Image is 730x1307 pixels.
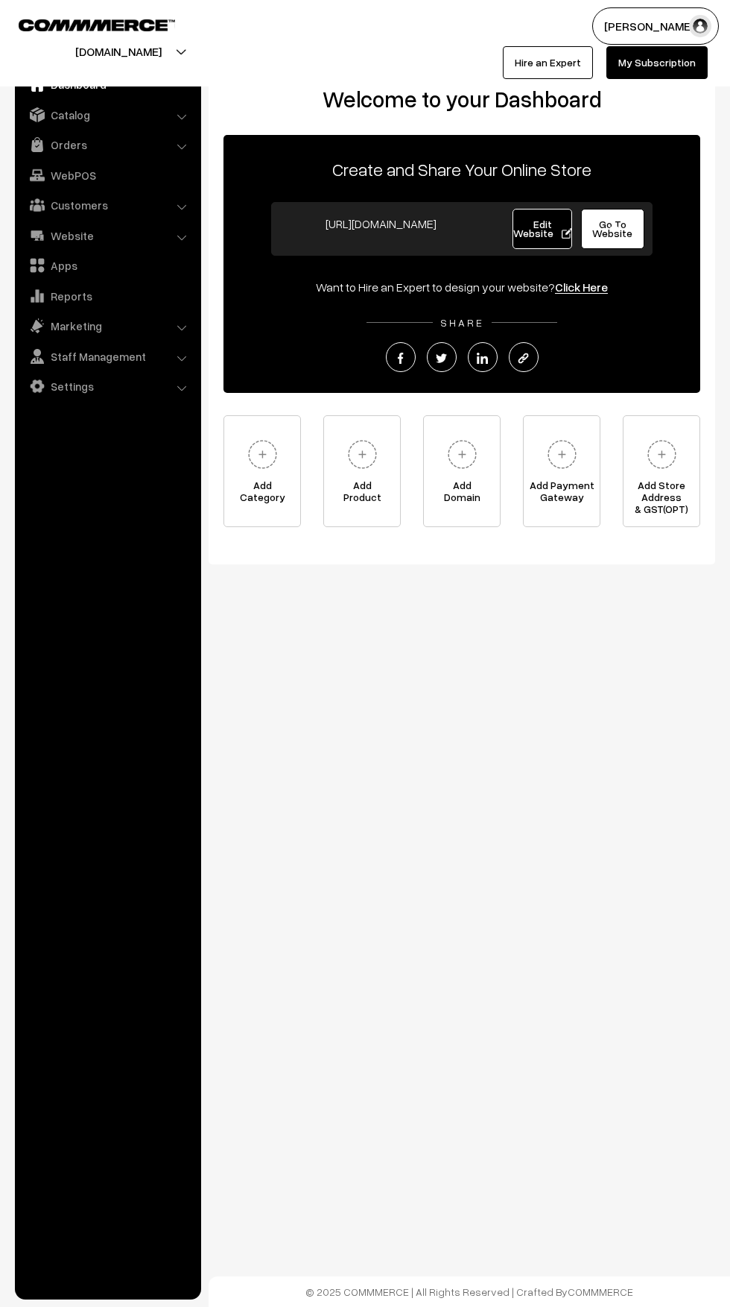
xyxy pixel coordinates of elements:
[592,218,632,239] span: Go To Website
[223,278,700,296] div: Want to Hire an Expert to design your website?
[581,209,644,249] a: Go To Website
[19,192,196,218] a: Customers
[19,162,196,189] a: WebPOS
[513,218,572,239] span: Edit Website
[503,46,593,79] a: Hire an Expert
[342,434,383,475] img: plus.svg
[19,101,196,128] a: Catalog
[19,222,196,249] a: Website
[592,7,719,45] button: [PERSON_NAME]…
[424,479,500,509] span: Add Domain
[689,15,711,37] img: user
[19,19,175,31] img: COMMMERCE
[606,46,708,79] a: My Subscription
[209,1276,730,1307] footer: © 2025 COMMMERCE | All Rights Reserved | Crafted By
[19,283,196,309] a: Reports
[19,373,196,400] a: Settings
[641,434,682,475] img: plus.svg
[223,86,700,113] h2: Welcome to your Dashboard
[442,434,483,475] img: plus.svg
[568,1285,633,1298] a: COMMMERCE
[323,415,401,527] a: AddProduct
[19,343,196,370] a: Staff Management
[512,209,572,249] a: Edit Website
[433,316,492,329] span: SHARE
[224,479,300,509] span: Add Category
[19,131,196,158] a: Orders
[223,415,301,527] a: AddCategory
[542,434,583,475] img: plus.svg
[19,252,196,279] a: Apps
[19,312,196,339] a: Marketing
[23,33,214,70] button: [DOMAIN_NAME]
[223,156,700,183] p: Create and Share Your Online Store
[523,415,600,527] a: Add PaymentGateway
[19,15,149,33] a: COMMMERCE
[555,280,608,295] a: Click Here
[524,479,600,509] span: Add Payment Gateway
[423,415,501,527] a: AddDomain
[324,479,400,509] span: Add Product
[242,434,283,475] img: plus.svg
[623,415,700,527] a: Add Store Address& GST(OPT)
[623,479,699,509] span: Add Store Address & GST(OPT)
